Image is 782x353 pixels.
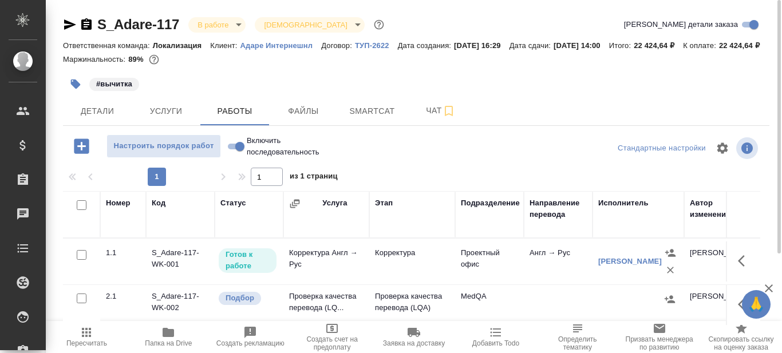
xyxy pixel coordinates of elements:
[736,137,760,159] span: Посмотреть информацию
[255,17,364,33] div: В работе
[63,55,128,64] p: Маржинальность:
[372,17,386,32] button: Доп статусы указывают на важность/срочность заказа
[345,104,400,118] span: Smartcat
[661,291,678,308] button: Назначить
[707,335,775,351] span: Скопировать ссылку на оценку заказа
[455,321,536,353] button: Добавить Todo
[524,241,593,281] td: Англ → Рус
[226,249,270,272] p: Готов к работе
[63,72,88,97] button: Добавить тэг
[355,41,398,50] p: ТУП-2622
[218,247,278,274] div: Исполнитель может приступить к работе
[375,291,449,314] p: Проверка качества перевода (LQA)
[747,292,766,316] span: 🙏
[731,291,759,318] button: Здесь прячутся важные кнопки
[139,104,193,118] span: Услуги
[210,321,291,353] button: Создать рекламацию
[128,321,210,353] button: Папка на Drive
[731,247,759,275] button: Здесь прячутся важные кнопки
[240,41,322,50] p: Адаре Интернешнл
[398,41,454,50] p: Дата создания:
[283,285,369,325] td: Проверка качества перевода (LQ...
[554,41,609,50] p: [DATE] 14:00
[97,17,179,32] a: S_Adare-117
[510,41,554,50] p: Дата сдачи:
[375,247,449,259] p: Корректура
[684,285,753,325] td: [PERSON_NAME]
[152,197,165,209] div: Код
[260,20,350,30] button: [DEMOGRAPHIC_DATA]
[128,55,146,64] p: 89%
[543,335,611,351] span: Определить тематику
[373,321,455,353] button: Заявка на доставку
[455,241,524,281] td: Проектный офис
[276,104,331,118] span: Файлы
[106,134,221,158] button: Настроить порядок работ
[106,291,140,302] div: 2.1
[146,285,215,325] td: S_Adare-117-WK-002
[375,197,393,209] div: Этап
[46,321,128,353] button: Пересчитать
[618,321,700,353] button: Призвать менеджера по развитию
[194,20,232,30] button: В работе
[598,197,649,209] div: Исполнитель
[106,197,131,209] div: Номер
[298,335,366,351] span: Создать счет на предоплату
[216,339,285,347] span: Создать рекламацию
[247,135,319,158] span: Включить последовательность
[66,134,97,158] button: Добавить работу
[609,41,634,50] p: Итого:
[455,285,524,325] td: MedQA
[220,197,246,209] div: Статус
[207,104,262,118] span: Работы
[289,198,301,209] button: Сгруппировать
[690,197,747,220] div: Автор изменения
[88,78,140,88] span: вычитка
[662,244,679,261] button: Назначить
[63,41,153,50] p: Ответственная команда:
[530,197,587,220] div: Направление перевода
[153,41,211,50] p: Локализация
[615,140,709,157] div: split button
[700,321,782,353] button: Скопировать ссылку на оценку заказа
[442,104,456,118] svg: Подписаться
[226,292,254,304] p: Подбор
[240,40,322,50] a: Адаре Интернешнл
[662,261,679,279] button: Удалить
[321,41,355,50] p: Договор:
[634,41,683,50] p: 22 424,64 ₽
[683,41,719,50] p: К оплате:
[96,78,132,90] p: #вычитка
[413,104,468,118] span: Чат
[210,41,240,50] p: Клиент:
[742,290,771,319] button: 🙏
[146,241,215,281] td: S_Adare-117-WK-001
[454,41,510,50] p: [DATE] 16:29
[383,339,445,347] span: Заявка на доставку
[536,321,618,353] button: Определить тематику
[283,241,369,281] td: Корректура Англ → Рус
[63,18,77,31] button: Скопировать ссылку для ЯМессенджера
[66,339,107,347] span: Пересчитать
[113,140,215,153] span: Настроить порядок работ
[70,104,125,118] span: Детали
[106,247,140,259] div: 1.1
[188,17,246,33] div: В работе
[472,339,519,347] span: Добавить Todo
[709,134,736,162] span: Настроить таблицу
[291,321,373,353] button: Создать счет на предоплату
[145,339,192,347] span: Папка на Drive
[624,19,738,30] span: [PERSON_NAME] детали заказа
[218,291,278,306] div: Можно подбирать исполнителей
[684,241,753,281] td: [PERSON_NAME]
[80,18,93,31] button: Скопировать ссылку
[461,197,520,209] div: Подразделение
[147,52,161,67] button: 2002.20 RUB;
[625,335,693,351] span: Призвать менеджера по развитию
[290,169,338,186] span: из 1 страниц
[719,41,768,50] p: 22 424,64 ₽
[355,40,398,50] a: ТУП-2622
[322,197,347,209] div: Услуга
[598,257,662,265] a: [PERSON_NAME]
